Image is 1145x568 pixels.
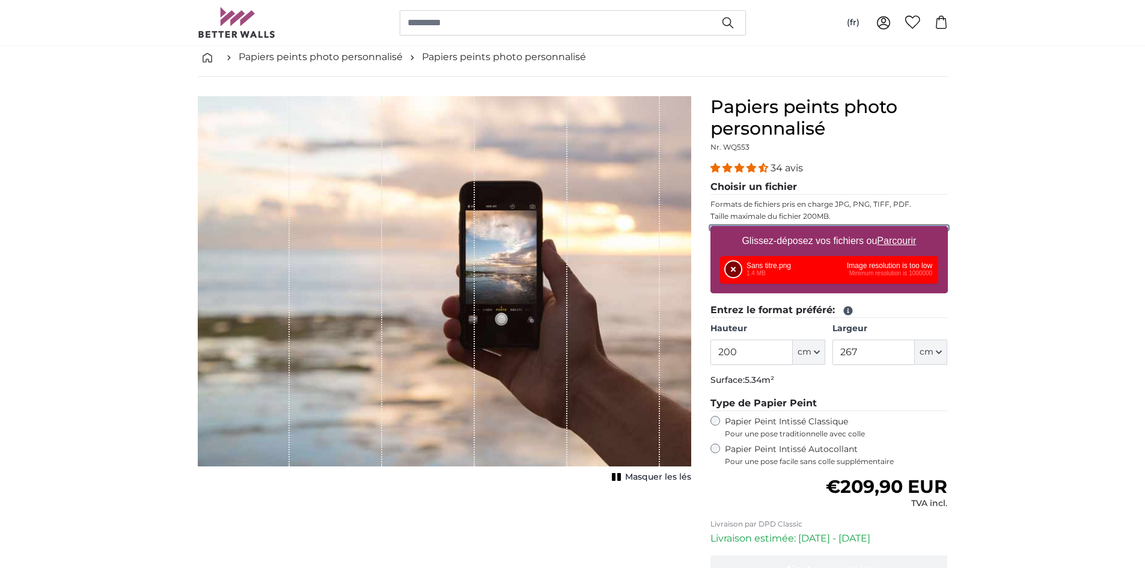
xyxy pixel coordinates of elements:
[710,142,750,151] span: Nr. WQ553
[725,457,948,466] span: Pour une pose facile sans colle supplémentaire
[710,303,948,318] legend: Entrez le format préféré:
[798,346,811,358] span: cm
[725,429,948,439] span: Pour une pose traditionnelle avec colle
[710,212,948,221] p: Taille maximale du fichier 200MB.
[771,162,803,174] span: 34 avis
[745,374,774,385] span: 5.34m²
[710,396,948,411] legend: Type de Papier Peint
[837,12,869,34] button: (fr)
[826,475,947,498] span: €209,90 EUR
[710,323,825,335] label: Hauteur
[198,96,691,486] div: 1 of 1
[710,531,948,546] p: Livraison estimée: [DATE] - [DATE]
[793,340,825,365] button: cm
[239,50,403,64] a: Papiers peints photo personnalisé
[710,162,771,174] span: 4.32 stars
[832,323,947,335] label: Largeur
[422,50,586,64] a: Papiers peints photo personnalisé
[710,374,948,386] p: Surface:
[198,38,948,77] nav: breadcrumbs
[877,236,916,246] u: Parcourir
[915,340,947,365] button: cm
[725,444,948,466] label: Papier Peint Intissé Autocollant
[826,498,947,510] div: TVA incl.
[737,229,921,253] label: Glissez-déposez vos fichiers ou
[608,469,691,486] button: Masquer les lés
[710,200,948,209] p: Formats de fichiers pris en charge JPG, PNG, TIFF, PDF.
[920,346,933,358] span: cm
[710,96,948,139] h1: Papiers peints photo personnalisé
[710,519,948,529] p: Livraison par DPD Classic
[725,416,948,439] label: Papier Peint Intissé Classique
[198,7,276,38] img: Betterwalls
[710,180,948,195] legend: Choisir un fichier
[625,471,691,483] span: Masquer les lés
